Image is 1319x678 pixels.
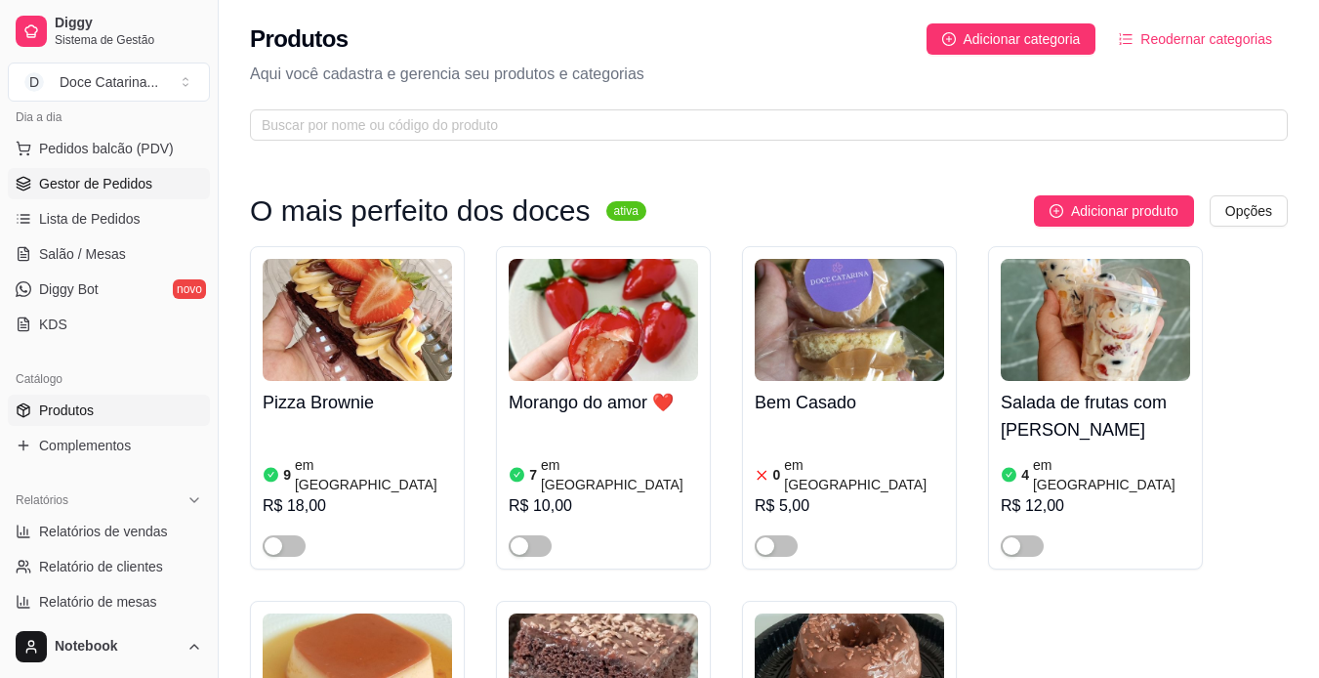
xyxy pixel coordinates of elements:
[263,494,452,518] div: R$ 18,00
[1050,204,1063,218] span: plus-circle
[55,32,202,48] span: Sistema de Gestão
[509,389,698,416] h4: Morango do amor ❤️
[16,492,68,508] span: Relatórios
[295,455,452,494] article: em [GEOGRAPHIC_DATA]
[755,494,944,518] div: R$ 5,00
[8,8,210,55] a: DiggySistema de Gestão
[964,28,1081,50] span: Adicionar categoria
[262,114,1260,136] input: Buscar por nome ou código do produto
[8,133,210,164] button: Pedidos balcão (PDV)
[39,522,168,541] span: Relatórios de vendas
[509,259,698,381] img: product-image
[8,363,210,395] div: Catálogo
[1001,494,1190,518] div: R$ 12,00
[606,201,646,221] sup: ativa
[529,465,537,485] article: 7
[8,586,210,617] a: Relatório de mesas
[250,63,1288,86] p: Aqui você cadastra e gerencia seu produtos e categorias
[1071,200,1178,222] span: Adicionar produto
[39,592,157,612] span: Relatório de mesas
[1001,259,1190,381] img: product-image
[1103,23,1288,55] button: Reodernar categorias
[24,72,44,92] span: D
[1001,389,1190,444] h4: Salada de frutas com [PERSON_NAME]
[1021,465,1029,485] article: 4
[8,203,210,234] a: Lista de Pedidos
[263,259,452,381] img: product-image
[1119,32,1133,46] span: ordered-list
[773,465,781,485] article: 0
[39,244,126,264] span: Salão / Mesas
[8,168,210,199] a: Gestor de Pedidos
[8,430,210,461] a: Complementos
[1034,195,1194,227] button: Adicionar produto
[55,15,202,32] span: Diggy
[8,516,210,547] a: Relatórios de vendas
[55,638,179,656] span: Notebook
[942,32,956,46] span: plus-circle
[60,72,158,92] div: Doce Catarina ...
[784,455,944,494] article: em [GEOGRAPHIC_DATA]
[283,465,291,485] article: 9
[39,315,67,334] span: KDS
[250,23,349,55] h2: Produtos
[755,259,944,381] img: product-image
[39,401,94,420] span: Produtos
[39,139,174,158] span: Pedidos balcão (PDV)
[8,274,210,305] a: Diggy Botnovo
[8,395,210,426] a: Produtos
[509,494,698,518] div: R$ 10,00
[39,174,152,193] span: Gestor de Pedidos
[1140,28,1272,50] span: Reodernar categorias
[1225,200,1272,222] span: Opções
[39,436,131,455] span: Complementos
[8,102,210,133] div: Dia a dia
[8,309,210,340] a: KDS
[1033,455,1190,494] article: em [GEOGRAPHIC_DATA]
[250,199,591,223] h3: O mais perfeito dos doces
[8,238,210,270] a: Salão / Mesas
[1210,195,1288,227] button: Opções
[39,209,141,229] span: Lista de Pedidos
[541,455,698,494] article: em [GEOGRAPHIC_DATA]
[8,623,210,670] button: Notebook
[39,557,163,576] span: Relatório de clientes
[755,389,944,416] h4: Bem Casado
[263,389,452,416] h4: Pizza Brownie
[927,23,1096,55] button: Adicionar categoria
[39,279,99,299] span: Diggy Bot
[8,551,210,582] a: Relatório de clientes
[8,63,210,102] button: Select a team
